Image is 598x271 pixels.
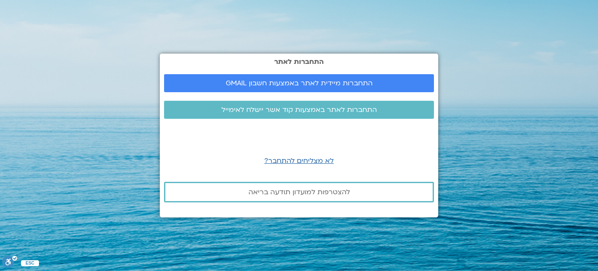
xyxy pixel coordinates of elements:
[164,74,434,92] a: התחברות מיידית לאתר באמצעות חשבון GMAIL
[164,101,434,119] a: התחברות לאתר באמצעות קוד אשר יישלח לאימייל
[221,106,377,114] span: התחברות לאתר באמצעות קוד אשר יישלח לאימייל
[248,188,350,196] span: להצטרפות למועדון תודעה בריאה
[226,79,373,87] span: התחברות מיידית לאתר באמצעות חשבון GMAIL
[264,156,334,166] a: לא מצליחים להתחבר?
[164,58,434,66] h2: התחברות לאתר
[164,182,434,202] a: להצטרפות למועדון תודעה בריאה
